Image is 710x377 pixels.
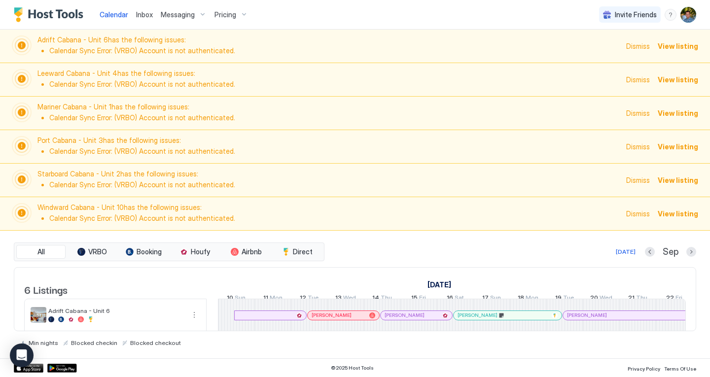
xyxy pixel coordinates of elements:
[490,294,501,304] span: Sun
[658,74,698,85] span: View listing
[372,294,379,304] span: 14
[293,247,313,256] span: Direct
[686,247,696,257] button: Next month
[214,10,236,19] span: Pricing
[49,147,620,156] li: Calendar Sync Error: (VRBO) Account is not authenticated.
[626,141,650,152] div: Dismiss
[628,363,660,373] a: Privacy Policy
[10,343,34,367] div: Open Intercom Messenger
[343,294,356,304] span: Wed
[37,69,620,90] span: Leeward Cabana - Unit 4 has the following issues:
[645,247,655,257] button: Previous month
[636,294,647,304] span: Thu
[273,245,322,259] button: Direct
[567,312,607,318] span: [PERSON_NAME]
[444,292,466,306] a: August 16, 2025
[658,141,698,152] span: View listing
[381,294,392,304] span: Thu
[49,80,620,89] li: Calendar Sync Error: (VRBO) Account is not authenticated.
[588,292,615,306] a: August 20, 2025
[16,245,66,259] button: All
[658,41,698,51] div: View listing
[300,294,306,304] span: 12
[270,294,283,304] span: Mon
[665,9,676,21] div: menu
[664,292,685,306] a: August 22, 2025
[663,246,678,258] span: Sep
[136,9,153,20] a: Inbox
[14,7,88,22] div: Host Tools Logo
[658,108,698,118] div: View listing
[370,292,394,306] a: August 14, 2025
[100,10,128,19] span: Calendar
[49,113,620,122] li: Calendar Sync Error: (VRBO) Account is not authenticated.
[600,294,612,304] span: Wed
[235,294,246,304] span: Sun
[425,277,454,292] a: August 10, 2025
[614,246,637,258] button: [DATE]
[615,10,657,19] span: Invite Friends
[626,208,650,219] div: Dismiss
[555,294,562,304] span: 19
[188,309,200,321] div: menu
[29,339,58,346] span: Min nights
[170,245,219,259] button: Houfy
[31,307,46,323] div: listing image
[49,46,620,55] li: Calendar Sync Error: (VRBO) Account is not authenticated.
[261,292,285,306] a: August 11, 2025
[188,309,200,321] button: More options
[411,294,418,304] span: 15
[227,294,233,304] span: 10
[312,312,352,318] span: [PERSON_NAME]
[14,242,324,261] div: tab-group
[49,180,620,189] li: Calendar Sync Error: (VRBO) Account is not authenticated.
[658,208,698,219] span: View listing
[553,292,576,306] a: August 19, 2025
[658,175,698,185] span: View listing
[458,312,497,318] span: [PERSON_NAME]
[455,294,464,304] span: Sat
[526,294,538,304] span: Mon
[626,108,650,118] div: Dismiss
[37,35,620,57] span: Adrift Cabana - Unit 6 has the following issues:
[263,294,268,304] span: 11
[335,294,342,304] span: 13
[37,103,620,124] span: Mariner Cabana - Unit 1 has the following issues:
[136,10,153,19] span: Inbox
[14,364,43,373] a: App Store
[161,10,195,19] span: Messaging
[447,294,453,304] span: 16
[518,294,524,304] span: 18
[482,294,489,304] span: 17
[480,292,503,306] a: August 17, 2025
[616,247,636,256] div: [DATE]
[666,294,674,304] span: 22
[563,294,574,304] span: Tue
[24,282,68,297] span: 6 Listings
[626,41,650,51] div: Dismiss
[626,74,650,85] div: Dismiss
[515,292,541,306] a: August 18, 2025
[308,294,319,304] span: Tue
[47,364,77,373] a: Google Play Store
[628,294,635,304] span: 21
[297,292,321,306] a: August 12, 2025
[590,294,598,304] span: 20
[88,247,107,256] span: VRBO
[37,247,45,256] span: All
[37,170,620,191] span: Starboard Cabana - Unit 2 has the following issues:
[626,175,650,185] div: Dismiss
[49,214,620,223] li: Calendar Sync Error: (VRBO) Account is not authenticated.
[130,339,181,346] span: Blocked checkout
[37,136,620,157] span: Port Cabana - Unit 3 has the following issues:
[68,245,117,259] button: VRBO
[100,9,128,20] a: Calendar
